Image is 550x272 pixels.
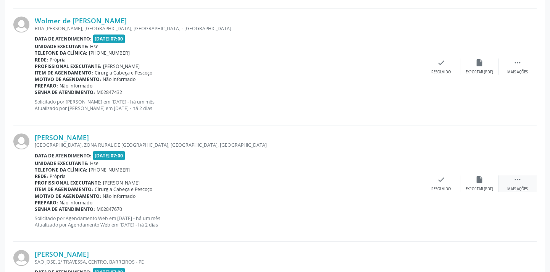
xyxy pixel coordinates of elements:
div: Resolvido [431,70,451,75]
i: insert_drive_file [475,175,484,184]
span: Não informado [60,199,92,206]
b: Profissional executante: [35,63,102,70]
b: Data de atendimento: [35,36,92,42]
b: Unidade executante: [35,43,89,50]
b: Rede: [35,173,48,180]
b: Preparo: [35,199,58,206]
div: SAO JOSE, 2ª TRAVESSA, CENTRO, BARREIROS - PE [35,259,422,265]
p: Solicitado por Agendamento Web em [DATE] - há um mês Atualizado por Agendamento Web em [DATE] - h... [35,215,422,228]
span: [DATE] 07:00 [93,34,125,43]
span: [PERSON_NAME] [103,63,140,70]
span: Própria [50,57,66,63]
a: Wolmer de [PERSON_NAME] [35,16,127,25]
span: Hse [90,160,98,167]
span: Hse [90,43,98,50]
span: Não informado [103,193,135,199]
b: Data de atendimento: [35,152,92,159]
b: Senha de atendimento: [35,89,95,96]
span: Não informado [60,83,92,89]
img: img [13,133,29,149]
b: Telefone da clínica: [35,50,87,56]
p: Solicitado por [PERSON_NAME] em [DATE] - há um mês Atualizado por [PERSON_NAME] em [DATE] - há 2 ... [35,99,422,112]
i: check [437,58,445,67]
b: Unidade executante: [35,160,89,167]
b: Senha de atendimento: [35,206,95,212]
span: Não informado [103,76,135,83]
span: [PERSON_NAME] [103,180,140,186]
i:  [513,58,522,67]
b: Motivo de agendamento: [35,193,101,199]
b: Item de agendamento: [35,70,93,76]
div: [GEOGRAPHIC_DATA], ZONA RURAL DE [GEOGRAPHIC_DATA], [GEOGRAPHIC_DATA], [GEOGRAPHIC_DATA] [35,142,422,148]
b: Telefone da clínica: [35,167,87,173]
span: [PHONE_NUMBER] [89,50,130,56]
b: Motivo de agendamento: [35,76,101,83]
span: Cirurgia Cabeça e Pescoço [95,70,152,76]
a: [PERSON_NAME] [35,250,89,258]
span: M02847432 [97,89,122,96]
b: Item de agendamento: [35,186,93,193]
i: check [437,175,445,184]
span: Cirurgia Cabeça e Pescoço [95,186,152,193]
span: Própria [50,173,66,180]
i: insert_drive_file [475,58,484,67]
div: RUA [PERSON_NAME], [GEOGRAPHIC_DATA], [GEOGRAPHIC_DATA] - [GEOGRAPHIC_DATA] [35,25,422,32]
img: img [13,16,29,32]
div: Exportar (PDF) [466,186,493,192]
b: Preparo: [35,83,58,89]
div: Resolvido [431,186,451,192]
img: img [13,250,29,266]
span: M02847670 [97,206,122,212]
span: [PHONE_NUMBER] [89,167,130,173]
b: Rede: [35,57,48,63]
div: Mais ações [507,70,528,75]
b: Profissional executante: [35,180,102,186]
span: [DATE] 07:00 [93,151,125,160]
div: Exportar (PDF) [466,70,493,75]
a: [PERSON_NAME] [35,133,89,142]
div: Mais ações [507,186,528,192]
i:  [513,175,522,184]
